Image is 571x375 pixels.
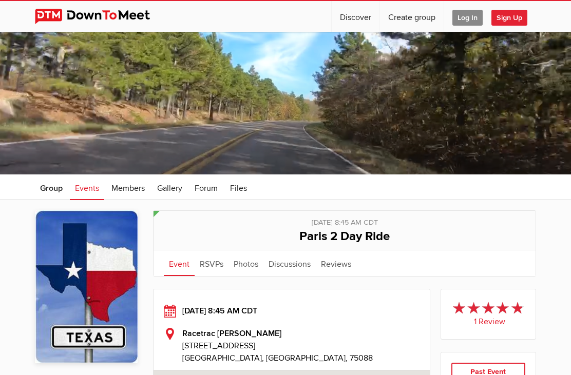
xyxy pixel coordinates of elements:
[157,183,182,193] span: Gallery
[263,250,316,276] a: Discussions
[35,210,138,363] img: DFW Cruisers
[164,305,420,317] div: [DATE] 8:45 AM CDT
[189,174,223,200] a: Forum
[106,174,150,200] a: Members
[70,174,104,200] a: Events
[164,211,525,228] div: [DATE] 8:45 AM CDT
[182,328,281,339] b: Racetrac [PERSON_NAME]
[299,229,390,244] span: Paris 2 Day Ride
[452,10,483,26] span: Log In
[225,174,252,200] a: Files
[35,174,68,200] a: Group
[40,183,63,193] span: Group
[152,174,187,200] a: Gallery
[491,1,536,32] a: Sign Up
[182,353,373,363] span: [GEOGRAPHIC_DATA], [GEOGRAPHIC_DATA], 75088
[195,183,218,193] span: Forum
[229,250,263,276] a: Photos
[75,183,99,193] span: Events
[182,340,420,352] span: [STREET_ADDRESS]
[35,9,166,24] img: DownToMeet
[380,1,444,32] a: Create group
[471,314,505,324] span: 1 Review
[453,300,524,325] a: 1 Review
[230,183,247,193] span: Files
[444,1,491,32] a: Log In
[491,10,527,26] span: Sign Up
[332,1,379,32] a: Discover
[164,250,195,276] a: Event
[111,183,145,193] span: Members
[195,250,229,276] a: RSVPs
[316,250,356,276] a: Reviews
